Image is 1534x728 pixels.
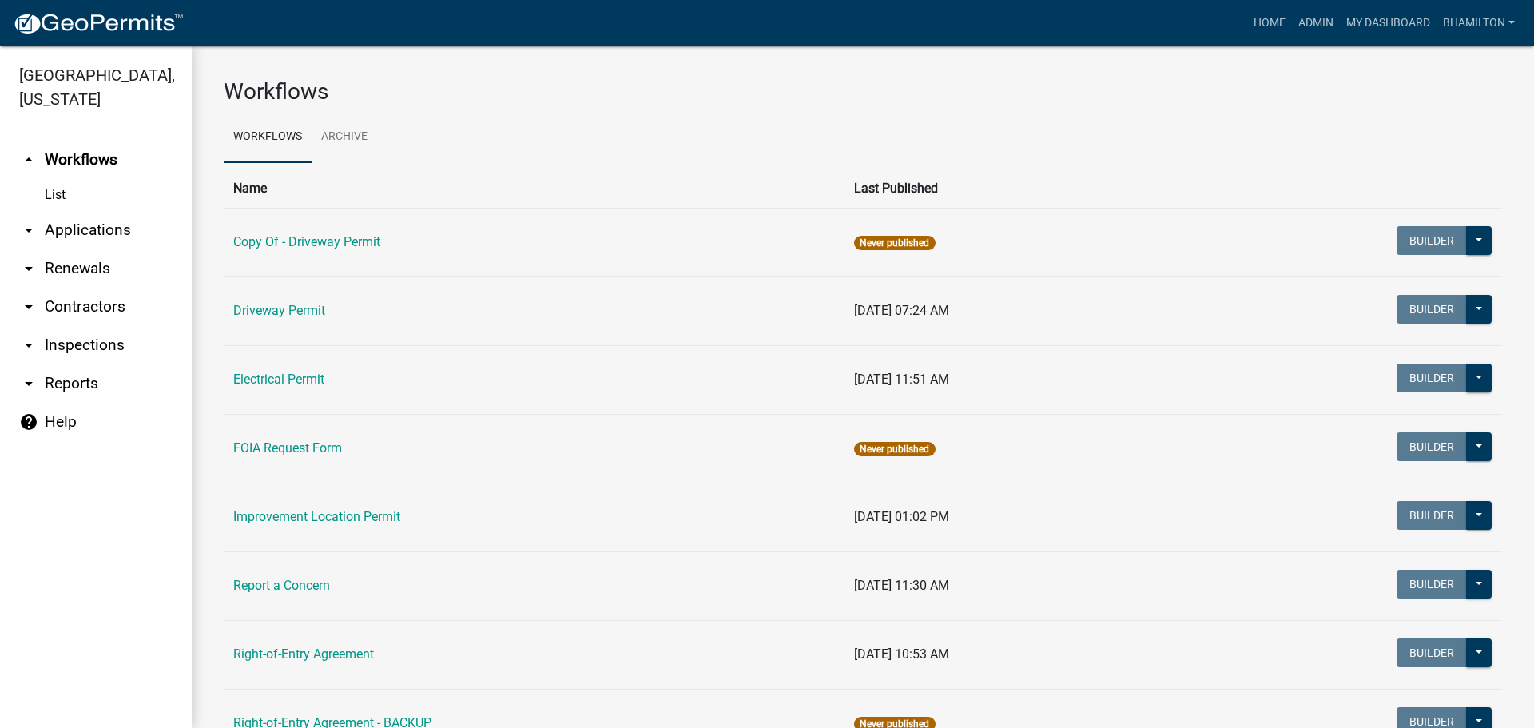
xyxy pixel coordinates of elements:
[224,169,844,208] th: Name
[19,336,38,355] i: arrow_drop_down
[19,374,38,393] i: arrow_drop_down
[1397,226,1467,255] button: Builder
[1397,501,1467,530] button: Builder
[1397,364,1467,392] button: Builder
[844,169,1171,208] th: Last Published
[19,150,38,169] i: arrow_drop_up
[19,412,38,432] i: help
[233,440,342,455] a: FOIA Request Form
[312,112,377,163] a: Archive
[19,221,38,240] i: arrow_drop_down
[1397,295,1467,324] button: Builder
[854,646,949,662] span: [DATE] 10:53 AM
[233,578,330,593] a: Report a Concern
[1340,8,1437,38] a: My Dashboard
[19,259,38,278] i: arrow_drop_down
[854,578,949,593] span: [DATE] 11:30 AM
[854,509,949,524] span: [DATE] 01:02 PM
[233,509,400,524] a: Improvement Location Permit
[19,297,38,316] i: arrow_drop_down
[1397,638,1467,667] button: Builder
[224,112,312,163] a: Workflows
[1292,8,1340,38] a: Admin
[233,234,380,249] a: Copy Of - Driveway Permit
[233,646,374,662] a: Right-of-Entry Agreement
[233,303,325,318] a: Driveway Permit
[224,78,1502,105] h3: Workflows
[854,372,949,387] span: [DATE] 11:51 AM
[233,372,324,387] a: Electrical Permit
[854,442,935,456] span: Never published
[1397,570,1467,599] button: Builder
[1247,8,1292,38] a: Home
[854,303,949,318] span: [DATE] 07:24 AM
[1397,432,1467,461] button: Builder
[854,236,935,250] span: Never published
[1437,8,1521,38] a: bhamilton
